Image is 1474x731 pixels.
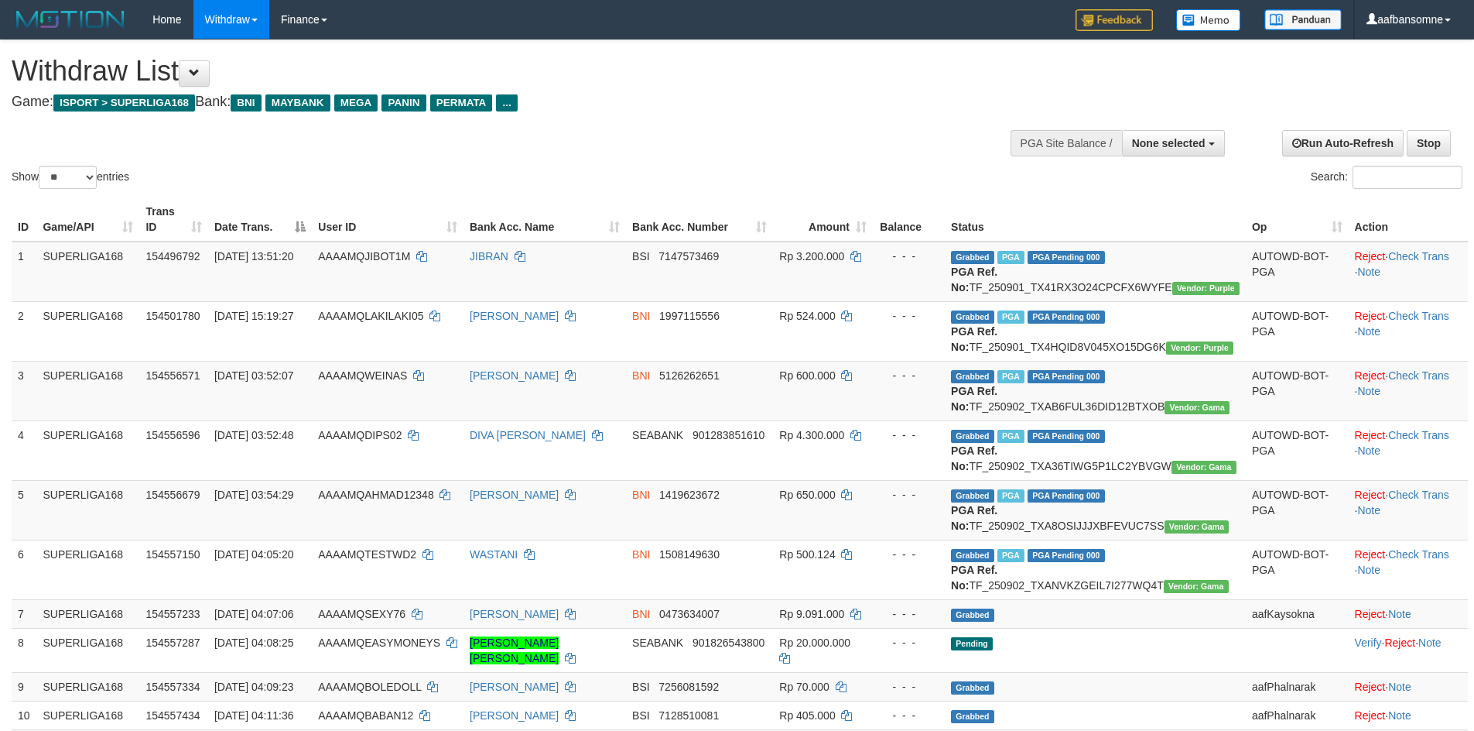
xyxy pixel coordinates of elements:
span: Copy 1419623672 to clipboard [659,489,720,501]
span: 154557287 [145,637,200,649]
span: BSI [632,709,650,722]
span: Copy 1508149630 to clipboard [659,548,720,561]
td: 1 [12,242,36,302]
td: SUPERLIGA168 [36,361,139,420]
span: AAAAMQLAKILAKI05 [318,310,423,322]
a: [PERSON_NAME] [470,709,559,722]
span: AAAAMQEASYMONEYS [318,637,440,649]
th: Bank Acc. Number: activate to sort column ascending [626,197,773,242]
span: Copy 901283851610 to clipboard [693,429,764,441]
span: Copy 1997115556 to clipboard [659,310,720,322]
b: PGA Ref. No: [951,266,997,293]
div: - - - [879,427,939,443]
td: SUPERLIGA168 [36,540,139,599]
a: Reject [1355,489,1386,501]
span: None selected [1132,137,1206,149]
span: Copy 7147573469 to clipboard [658,250,719,263]
span: Vendor URL: https://trx4.1velocity.biz [1172,282,1240,295]
span: SEABANK [632,637,683,649]
a: Check Trans [1388,310,1449,322]
a: Reject [1355,310,1386,322]
span: PGA Pending [1028,489,1105,503]
span: PGA Pending [1028,430,1105,443]
span: AAAAMQSEXY76 [318,608,405,620]
a: Check Trans [1388,548,1449,561]
span: AAAAMQAHMAD12348 [318,489,433,501]
span: Vendor URL: https://trx31.1velocity.biz [1171,461,1236,474]
td: AUTOWD-BOT-PGA [1246,480,1349,540]
span: Grabbed [951,681,994,695]
span: Marked by aafheankoy [997,370,1024,383]
span: Marked by aafsoycanthlai [997,311,1024,324]
a: Reject [1355,548,1386,561]
img: panduan.png [1264,9,1342,30]
td: 7 [12,599,36,628]
span: Rp 405.000 [779,709,835,722]
a: [PERSON_NAME] [470,489,559,501]
a: Note [1357,564,1380,576]
span: 154501780 [145,310,200,322]
span: Pending [951,637,993,650]
span: [DATE] 04:05:20 [214,548,293,561]
td: SUPERLIGA168 [36,301,139,361]
label: Show entries [12,166,129,189]
td: · · [1349,540,1468,599]
span: 154556679 [145,489,200,501]
span: 154557150 [145,548,200,561]
td: aafKaysokna [1246,599,1349,628]
span: Vendor URL: https://trx31.1velocity.biz [1164,401,1229,414]
label: Search: [1311,166,1462,189]
span: 154557434 [145,709,200,722]
b: PGA Ref. No: [951,444,997,472]
span: BNI [632,369,650,382]
span: BNI [632,548,650,561]
span: Copy 5126262651 to clipboard [659,369,720,382]
span: AAAAMQJIBOT1M [318,250,410,263]
td: SUPERLIGA168 [36,599,139,628]
span: PGA Pending [1028,311,1105,324]
td: SUPERLIGA168 [36,420,139,480]
span: [DATE] 13:51:20 [214,250,293,263]
td: TF_250901_TX4HQID8V045XO15DG6K [945,301,1246,361]
td: TF_250902_TXA36TIWG5P1LC2YBVGW [945,420,1246,480]
th: Action [1349,197,1468,242]
span: PGA Pending [1028,251,1105,264]
h1: Withdraw List [12,56,967,87]
span: Vendor URL: https://trx31.1velocity.biz [1164,520,1229,534]
td: · · [1349,301,1468,361]
span: Rp 650.000 [779,489,835,501]
span: [DATE] 04:07:06 [214,608,293,620]
span: PANIN [381,94,426,112]
th: Status [945,197,1246,242]
td: · [1349,701,1468,729]
span: Grabbed [951,311,994,324]
th: Game/API: activate to sort column ascending [36,197,139,242]
span: Rp 20.000.000 [779,637,850,649]
img: MOTION_logo.png [12,8,129,31]
b: PGA Ref. No: [951,325,997,353]
input: Search: [1353,166,1462,189]
span: ISPORT > SUPERLIGA168 [53,94,195,112]
td: 5 [12,480,36,540]
span: Copy 7256081592 to clipboard [658,681,719,693]
span: Rp 4.300.000 [779,429,844,441]
div: - - - [879,606,939,622]
span: Grabbed [951,609,994,622]
span: Grabbed [951,430,994,443]
div: PGA Site Balance / [1011,130,1122,156]
a: [PERSON_NAME] [470,608,559,620]
td: AUTOWD-BOT-PGA [1246,301,1349,361]
div: - - - [879,308,939,324]
span: Rp 600.000 [779,369,835,382]
a: Reject [1355,250,1386,263]
a: Reject [1355,608,1386,620]
span: AAAAMQWEINAS [318,369,407,382]
a: WASTANI [470,548,518,561]
span: MEGA [334,94,378,112]
a: Check Trans [1388,369,1449,382]
span: Rp 9.091.000 [779,608,844,620]
a: Reject [1384,637,1415,649]
td: 9 [12,672,36,701]
a: Note [1388,608,1411,620]
a: JIBRAN [470,250,508,263]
